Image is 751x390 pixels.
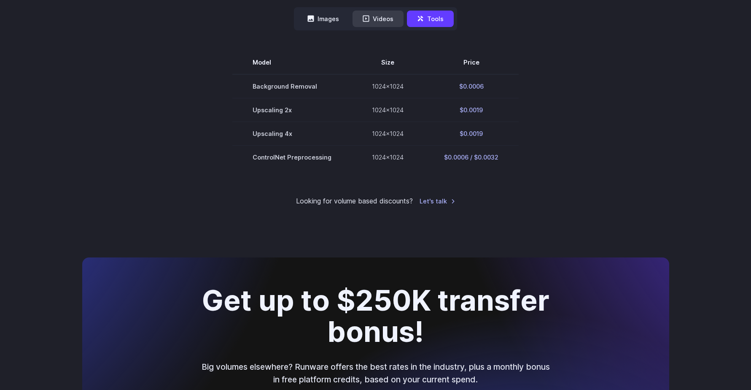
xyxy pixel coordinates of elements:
td: $0.0019 [424,98,519,122]
td: 1024x1024 [352,122,424,145]
small: Looking for volume based discounts? [296,196,413,207]
td: $0.0019 [424,122,519,145]
td: Upscaling 4x [232,122,352,145]
th: Price [424,51,519,74]
th: Size [352,51,424,74]
td: Upscaling 2x [232,98,352,122]
a: Let's talk [420,196,455,206]
h2: Get up to $250K transfer bonus! [162,284,589,347]
button: Tools [407,11,454,27]
button: Images [297,11,349,27]
p: Big volumes elsewhere? Runware offers the best rates in the industry, plus a monthly bonus in fre... [200,360,551,386]
td: 1024x1024 [352,145,424,169]
td: Background Removal [232,74,352,98]
td: 1024x1024 [352,74,424,98]
td: $0.0006 / $0.0032 [424,145,519,169]
th: Model [232,51,352,74]
td: 1024x1024 [352,98,424,122]
td: $0.0006 [424,74,519,98]
td: ControlNet Preprocessing [232,145,352,169]
button: Videos [353,11,404,27]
